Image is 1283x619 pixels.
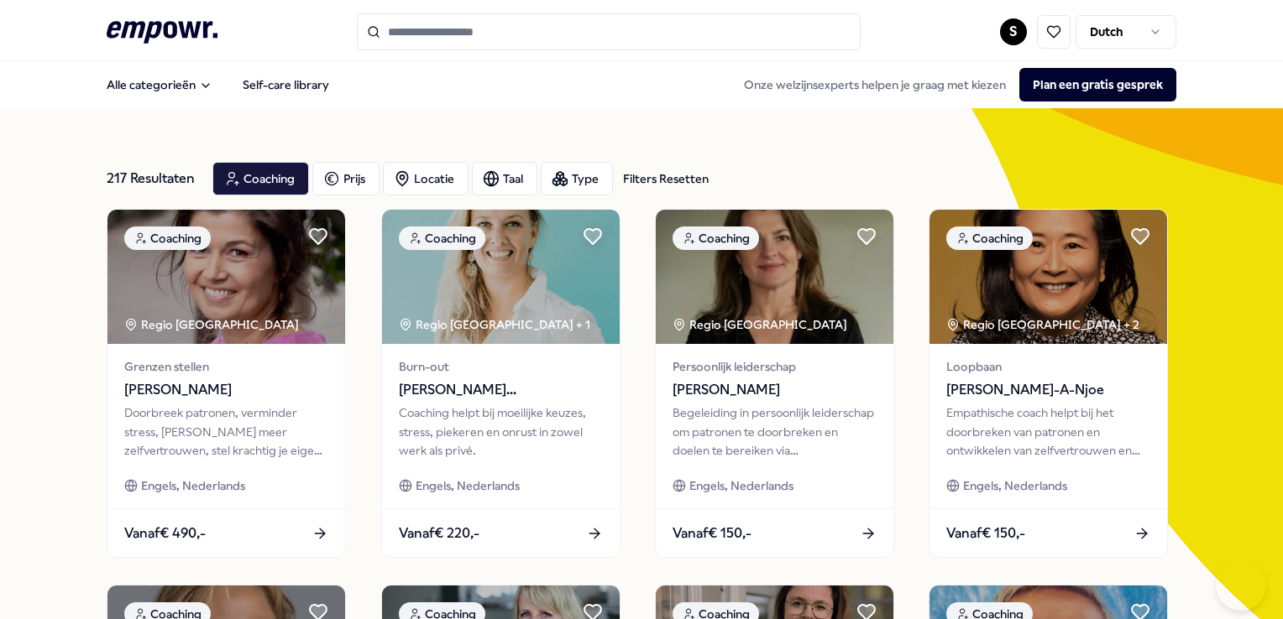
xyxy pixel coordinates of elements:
[1000,18,1027,45] button: S
[946,315,1139,334] div: Regio [GEOGRAPHIC_DATA] + 2
[357,13,861,50] input: Search for products, categories or subcategories
[212,162,309,195] button: Coaching
[416,476,520,495] span: Engels, Nederlands
[930,210,1167,344] img: package image
[673,226,759,250] div: Coaching
[399,226,485,250] div: Coaching
[673,357,877,376] span: Persoonlijk leiderschap
[673,315,850,334] div: Regio [GEOGRAPHIC_DATA]
[124,357,328,376] span: Grenzen stellen
[541,162,613,195] button: Type
[93,68,226,101] button: Alle categorieën
[383,162,469,195] button: Locatie
[229,68,343,101] a: Self-care library
[93,68,343,101] nav: Main
[946,226,1033,250] div: Coaching
[124,523,206,544] span: Vanaf € 490,-
[655,209,894,558] a: package imageCoachingRegio [GEOGRAPHIC_DATA] Persoonlijk leiderschap[PERSON_NAME]Begeleiding in p...
[963,476,1067,495] span: Engels, Nederlands
[689,476,793,495] span: Engels, Nederlands
[124,226,211,250] div: Coaching
[124,379,328,401] span: [PERSON_NAME]
[946,523,1025,544] span: Vanaf € 150,-
[673,523,751,544] span: Vanaf € 150,-
[107,209,346,558] a: package imageCoachingRegio [GEOGRAPHIC_DATA] Grenzen stellen[PERSON_NAME]Doorbreek patronen, verm...
[673,379,877,401] span: [PERSON_NAME]
[382,210,620,344] img: package image
[929,209,1168,558] a: package imageCoachingRegio [GEOGRAPHIC_DATA] + 2Loopbaan[PERSON_NAME]-A-NjoeEmpathische coach hel...
[399,357,603,376] span: Burn-out
[107,210,345,344] img: package image
[124,315,301,334] div: Regio [GEOGRAPHIC_DATA]
[731,68,1176,101] div: Onze welzijnsexperts helpen je graag met kiezen
[946,379,1150,401] span: [PERSON_NAME]-A-Njoe
[673,403,877,460] div: Begeleiding in persoonlijk leiderschap om patronen te doorbreken en doelen te bereiken via bewust...
[399,403,603,460] div: Coaching helpt bij moeilijke keuzes, stress, piekeren en onrust in zowel werk als privé.
[141,476,245,495] span: Engels, Nederlands
[381,209,621,558] a: package imageCoachingRegio [GEOGRAPHIC_DATA] + 1Burn-out[PERSON_NAME][GEOGRAPHIC_DATA]Coaching he...
[656,210,893,344] img: package image
[1216,560,1266,611] iframe: Help Scout Beacon - Open
[1019,68,1176,101] button: Plan een gratis gesprek
[472,162,537,195] button: Taal
[107,162,199,195] div: 217 Resultaten
[399,523,479,544] span: Vanaf € 220,-
[623,169,709,188] div: Filters Resetten
[399,379,603,401] span: [PERSON_NAME][GEOGRAPHIC_DATA]
[946,357,1150,376] span: Loopbaan
[399,315,590,334] div: Regio [GEOGRAPHIC_DATA] + 1
[946,403,1150,460] div: Empathische coach helpt bij het doorbreken van patronen en ontwikkelen van zelfvertrouwen en inne...
[124,403,328,460] div: Doorbreek patronen, verminder stress, [PERSON_NAME] meer zelfvertrouwen, stel krachtig je eigen g...
[312,162,380,195] button: Prijs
